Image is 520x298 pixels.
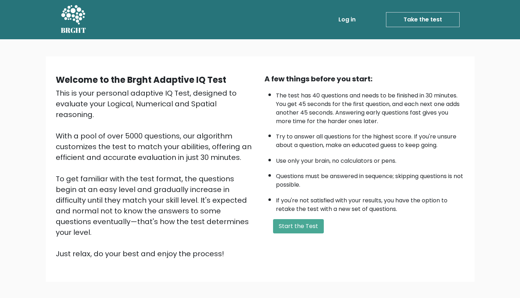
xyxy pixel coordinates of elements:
div: A few things before you start: [264,74,465,84]
a: Log in [336,12,358,27]
b: Welcome to the Brght Adaptive IQ Test [56,74,226,86]
li: Use only your brain, no calculators or pens. [276,153,465,165]
a: Take the test [386,12,460,27]
li: If you're not satisfied with your results, you have the option to retake the test with a new set ... [276,193,465,213]
button: Start the Test [273,219,324,233]
h5: BRGHT [61,26,86,35]
li: Try to answer all questions for the highest score. If you're unsure about a question, make an edu... [276,129,465,150]
li: The test has 40 questions and needs to be finished in 30 minutes. You get 45 seconds for the firs... [276,88,465,126]
li: Questions must be answered in sequence; skipping questions is not possible. [276,168,465,189]
a: BRGHT [61,3,86,36]
div: This is your personal adaptive IQ Test, designed to evaluate your Logical, Numerical and Spatial ... [56,88,256,259]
